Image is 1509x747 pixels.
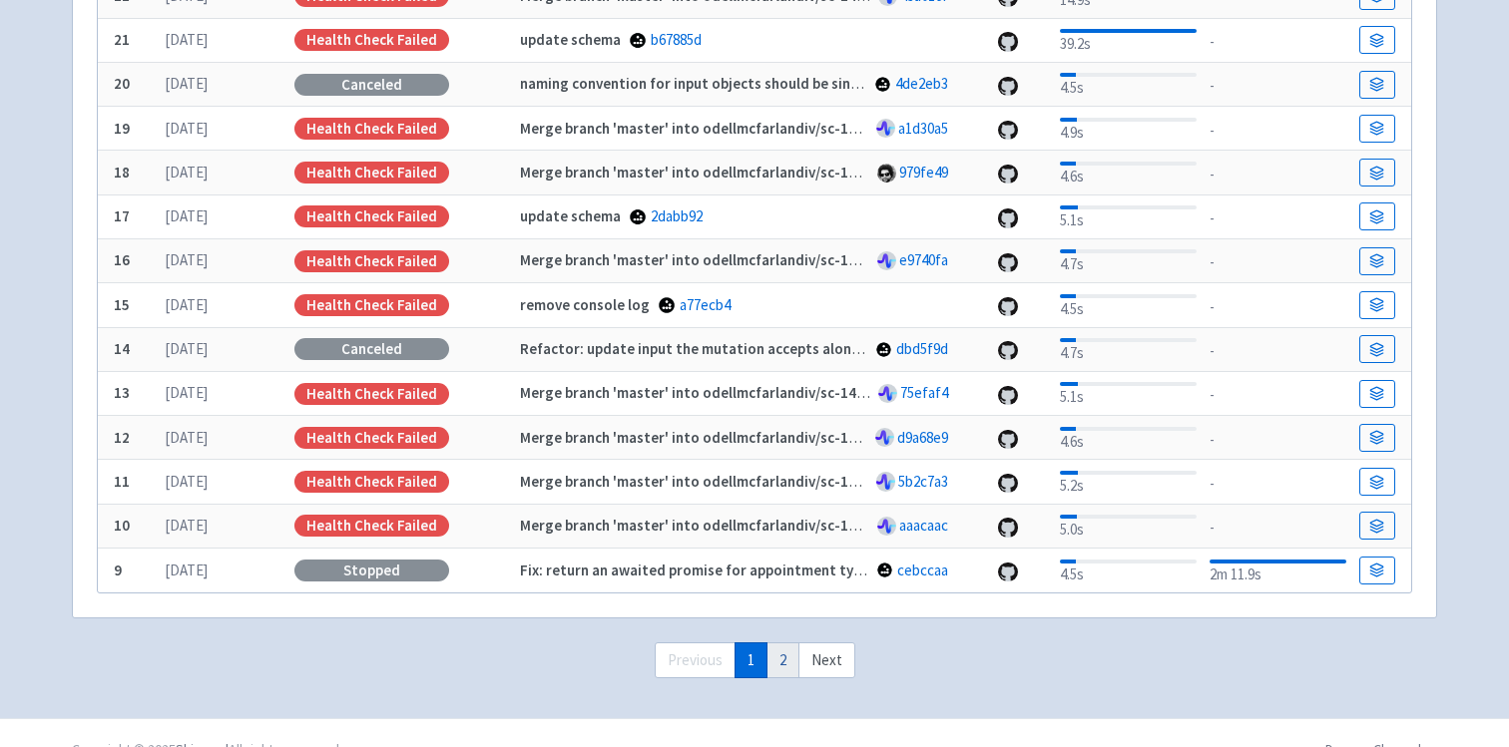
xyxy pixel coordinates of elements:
[899,250,948,269] a: e9740fa
[1060,158,1197,188] div: 4.6s
[897,428,948,447] a: d9a68e9
[165,560,208,579] time: [DATE]
[1060,290,1197,321] div: 4.5s
[165,516,208,535] time: [DATE]
[1359,468,1395,496] a: Build Details
[520,428,1184,447] strong: Merge branch 'master' into odellmcfarlandiv/sc-149512/ability-to-upload-appointment-types-from
[114,163,130,182] b: 18
[520,516,1184,535] strong: Merge branch 'master' into odellmcfarlandiv/sc-149512/ability-to-upload-appointment-types-from
[1210,160,1346,187] div: -
[1210,380,1346,407] div: -
[1210,425,1346,452] div: -
[895,74,948,93] a: 4de2eb3
[520,472,1184,491] strong: Merge branch 'master' into odellmcfarlandiv/sc-149512/ability-to-upload-appointment-types-from
[1060,423,1197,454] div: 4.6s
[1210,71,1346,98] div: -
[520,383,1184,402] strong: Merge branch 'master' into odellmcfarlandiv/sc-149512/ability-to-upload-appointment-types-from
[520,560,970,579] strong: Fix: return an awaited promise for appointment types to copy query
[294,338,449,360] div: Canceled
[114,339,130,358] b: 14
[114,472,130,491] b: 11
[114,295,130,314] b: 15
[165,383,208,402] time: [DATE]
[1060,378,1197,409] div: 5.1s
[165,295,208,314] time: [DATE]
[766,642,799,679] a: 2
[680,295,731,314] a: a77ecb4
[1060,511,1197,542] div: 5.0s
[1210,556,1346,586] div: 2m 11.9s
[520,163,1184,182] strong: Merge branch 'master' into odellmcfarlandiv/sc-149512/ability-to-upload-appointment-types-from
[1060,114,1197,145] div: 4.9s
[1210,203,1346,230] div: -
[1359,380,1395,408] a: Build Details
[1359,115,1395,143] a: Build Details
[1359,557,1395,584] a: Build Details
[1359,424,1395,452] a: Build Details
[114,428,130,447] b: 12
[165,206,208,225] time: [DATE]
[294,427,449,449] div: Health check failed
[898,119,948,138] a: a1d30a5
[114,250,130,269] b: 16
[898,472,948,491] a: 5b2c7a3
[165,339,208,358] time: [DATE]
[1210,292,1346,319] div: -
[1359,26,1395,54] a: Build Details
[1210,27,1346,54] div: -
[651,206,703,225] a: 2dabb92
[900,383,948,402] a: 75efaf4
[114,516,130,535] b: 10
[294,162,449,184] div: Health check failed
[114,206,130,225] b: 17
[294,250,449,272] div: Health check failed
[520,206,621,225] strong: update schema
[1060,467,1197,498] div: 5.2s
[294,205,449,227] div: Health check failed
[1210,116,1346,143] div: -
[114,119,130,138] b: 19
[294,560,449,581] div: Stopped
[114,383,130,402] b: 13
[1359,512,1395,540] a: Build Details
[520,74,885,93] strong: naming convention for input objects should be singular
[294,29,449,51] div: Health check failed
[294,118,449,140] div: Health check failed
[1060,69,1197,100] div: 4.5s
[798,642,855,679] a: Next
[165,250,208,269] time: [DATE]
[896,339,948,358] a: dbd5f9d
[899,163,948,182] a: 979fe49
[165,74,208,93] time: [DATE]
[1359,202,1395,230] a: Build Details
[165,119,208,138] time: [DATE]
[1359,159,1395,187] a: Build Details
[1210,513,1346,540] div: -
[1359,335,1395,363] a: Build Details
[1060,334,1197,365] div: 4.7s
[899,516,948,535] a: aaacaac
[520,250,1184,269] strong: Merge branch 'master' into odellmcfarlandiv/sc-149512/ability-to-upload-appointment-types-from
[735,642,767,679] a: 1
[1359,71,1395,99] a: Build Details
[651,30,702,49] a: b67885d
[165,472,208,491] time: [DATE]
[294,294,449,316] div: Health check failed
[294,74,449,96] div: Canceled
[520,339,1183,358] strong: Refactor: update input the mutation accepts along with adding tertiary button for non-org owners
[897,560,948,579] a: cebccaa
[294,383,449,405] div: Health check failed
[1210,336,1346,363] div: -
[165,163,208,182] time: [DATE]
[1210,247,1346,274] div: -
[294,515,449,537] div: Health check failed
[1210,469,1346,496] div: -
[1060,201,1197,232] div: 5.1s
[294,471,449,493] div: Health check failed
[1060,25,1197,56] div: 39.2s
[1359,291,1395,319] a: Build Details
[1060,556,1197,586] div: 4.5s
[165,428,208,447] time: [DATE]
[1060,245,1197,276] div: 4.7s
[1359,247,1395,275] a: Build Details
